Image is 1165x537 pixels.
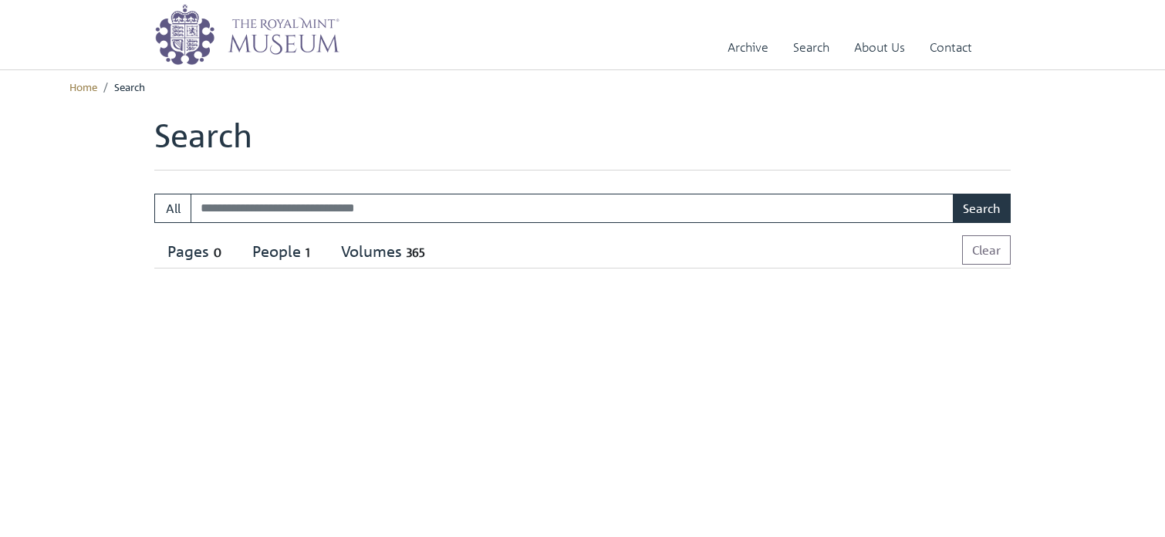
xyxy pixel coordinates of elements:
[191,194,954,223] input: Enter one or more search terms...
[962,235,1011,265] button: Clear
[341,242,429,262] div: Volumes
[953,194,1011,223] button: Search
[167,242,226,262] div: Pages
[252,242,315,262] div: People
[69,79,97,93] a: Home
[154,194,191,223] button: All
[728,25,768,69] a: Archive
[402,244,429,262] span: 365
[793,25,829,69] a: Search
[301,244,315,262] span: 1
[154,4,339,66] img: logo_wide.png
[930,25,972,69] a: Contact
[209,244,226,262] span: 0
[154,116,1011,170] h1: Search
[854,25,905,69] a: About Us
[114,79,145,93] span: Search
